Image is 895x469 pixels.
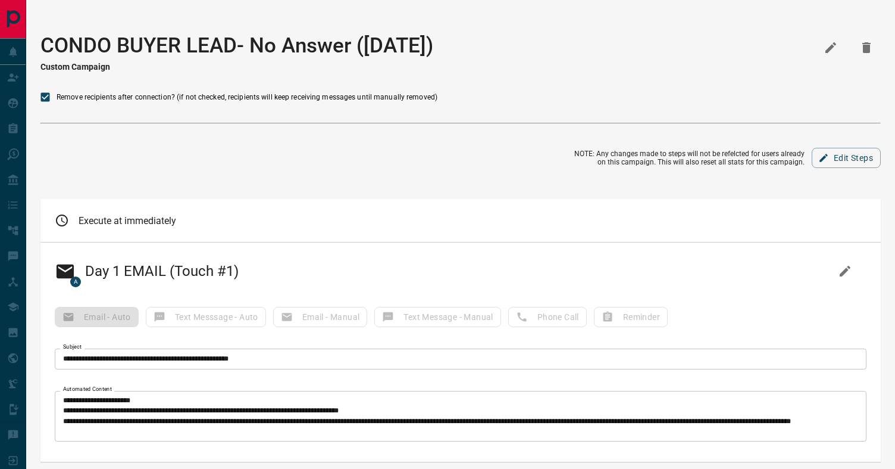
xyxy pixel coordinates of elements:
label: Subject [63,343,82,351]
label: Automated Content [63,386,112,393]
button: Edit Steps [812,148,881,168]
span: A [70,277,81,287]
h2: Day 1 EMAIL (Touch #1) [55,257,239,285]
h1: CONDO BUYER LEAD- No Answer ([DATE]) [40,33,433,58]
h3: Custom Campaign [40,62,881,72]
p: NOTE: Any changes made to steps will not be refelcted for users already on this campaign. This wi... [567,150,805,166]
span: Remove recipients after connection? (if not checked, recipients will keep receiving messages unti... [57,92,437,103]
div: Execute at immediately [55,213,176,228]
